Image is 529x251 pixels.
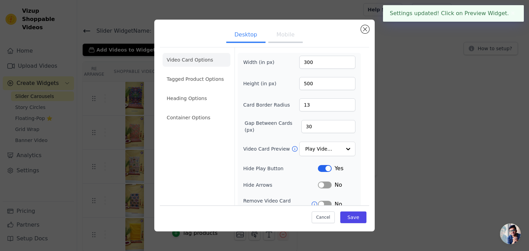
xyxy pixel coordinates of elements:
[383,5,524,22] div: Settings updated! Click on Preview Widget.
[340,211,366,223] button: Save
[268,28,303,43] button: Mobile
[509,9,517,18] button: Close
[334,181,342,189] span: No
[243,145,291,152] label: Video Card Preview
[163,72,230,86] li: Tagged Product Options
[243,197,311,211] label: Remove Video Card Shadow
[163,91,230,105] li: Heading Options
[243,80,281,87] label: Height (in px)
[243,182,318,188] label: Hide Arrows
[500,223,521,244] div: Open chat
[163,53,230,67] li: Video Card Options
[243,101,290,108] label: Card Border Radius
[226,28,266,43] button: Desktop
[361,25,369,33] button: Close modal
[163,111,230,124] li: Container Options
[245,120,301,133] label: Gap Between Cards (px)
[243,59,281,66] label: Width (in px)
[312,211,335,223] button: Cancel
[243,165,318,172] label: Hide Play Button
[334,164,343,173] span: Yes
[334,200,342,208] span: No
